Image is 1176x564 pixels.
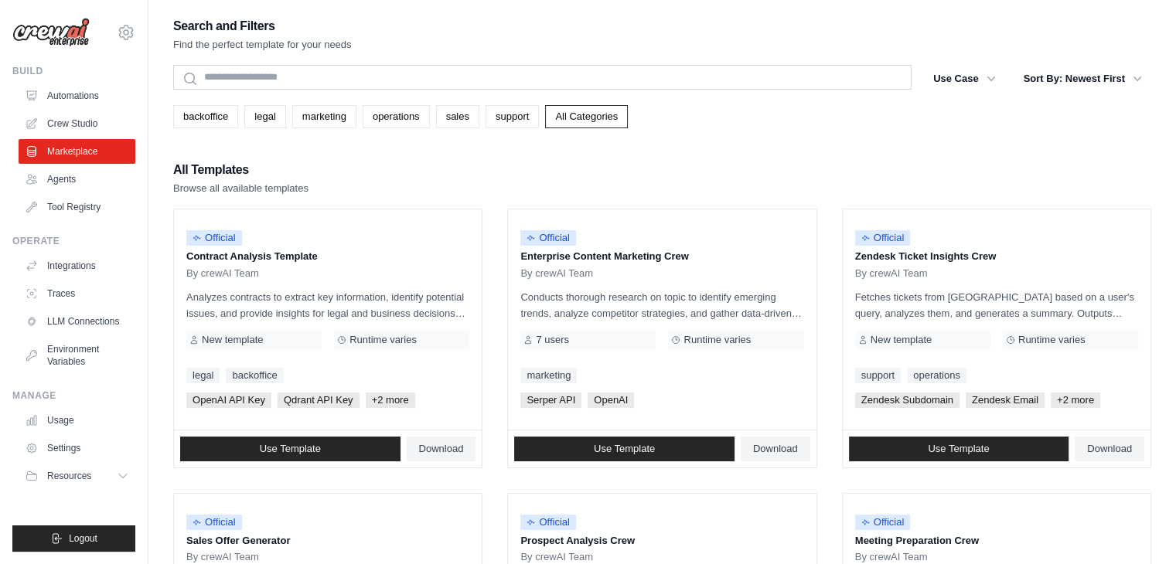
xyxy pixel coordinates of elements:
[292,105,356,128] a: marketing
[19,167,135,192] a: Agents
[741,437,810,461] a: Download
[1051,392,1100,408] span: +2 more
[924,65,1005,93] button: Use Case
[855,533,1138,549] p: Meeting Preparation Crew
[19,195,135,219] a: Tool Registry
[260,443,321,455] span: Use Template
[855,551,928,563] span: By crewAI Team
[855,249,1138,264] p: Zendesk Ticket Insights Crew
[186,267,259,280] span: By crewAI Team
[12,389,135,402] div: Manage
[855,368,901,383] a: support
[1018,334,1086,346] span: Runtime varies
[966,392,1045,408] span: Zendesk Email
[520,368,577,383] a: marketing
[186,515,242,530] span: Official
[520,289,803,321] p: Conducts thorough research on topic to identify emerging trends, analyze competitor strategies, a...
[436,105,479,128] a: sales
[520,267,593,280] span: By crewAI Team
[855,289,1138,321] p: Fetches tickets from [GEOGRAPHIC_DATA] based on a user's query, analyzes them, and generates a su...
[594,443,655,455] span: Use Template
[855,267,928,280] span: By crewAI Team
[366,392,415,408] span: +2 more
[12,235,135,247] div: Operate
[928,443,989,455] span: Use Template
[19,281,135,306] a: Traces
[514,437,735,461] a: Use Template
[47,470,91,482] span: Resources
[180,437,401,461] a: Use Template
[226,368,283,383] a: backoffice
[1075,437,1144,461] a: Download
[19,83,135,108] a: Automations
[536,334,569,346] span: 7 users
[1014,65,1151,93] button: Sort By: Newest First
[244,105,285,128] a: legal
[520,551,593,563] span: By crewAI Team
[419,443,464,455] span: Download
[871,334,932,346] span: New template
[19,464,135,488] button: Resources
[849,437,1069,461] a: Use Template
[407,437,476,461] a: Download
[173,15,352,37] h2: Search and Filters
[186,289,469,321] p: Analyzes contracts to extract key information, identify potential issues, and provide insights fo...
[12,525,135,552] button: Logout
[486,105,539,128] a: support
[520,392,581,408] span: Serper API
[12,18,90,47] img: Logo
[19,111,135,136] a: Crew Studio
[855,230,911,246] span: Official
[186,551,259,563] span: By crewAI Team
[173,159,308,181] h2: All Templates
[186,249,469,264] p: Contract Analysis Template
[753,443,798,455] span: Download
[855,515,911,530] span: Official
[202,334,263,346] span: New template
[186,392,271,408] span: OpenAI API Key
[173,37,352,53] p: Find the perfect template for your needs
[69,532,97,545] span: Logout
[186,230,242,246] span: Official
[19,309,135,334] a: LLM Connections
[12,65,135,77] div: Build
[545,105,628,128] a: All Categories
[907,368,966,383] a: operations
[19,139,135,164] a: Marketplace
[349,334,417,346] span: Runtime varies
[520,533,803,549] p: Prospect Analysis Crew
[278,392,360,408] span: Qdrant API Key
[520,249,803,264] p: Enterprise Content Marketing Crew
[19,436,135,460] a: Settings
[855,392,960,408] span: Zendesk Subdomain
[19,408,135,433] a: Usage
[683,334,751,346] span: Runtime varies
[363,105,430,128] a: operations
[19,253,135,278] a: Integrations
[588,392,634,408] span: OpenAI
[520,515,576,530] span: Official
[520,230,576,246] span: Official
[173,181,308,196] p: Browse all available templates
[19,337,135,374] a: Environment Variables
[1087,443,1132,455] span: Download
[186,533,469,549] p: Sales Offer Generator
[173,105,238,128] a: backoffice
[186,368,220,383] a: legal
